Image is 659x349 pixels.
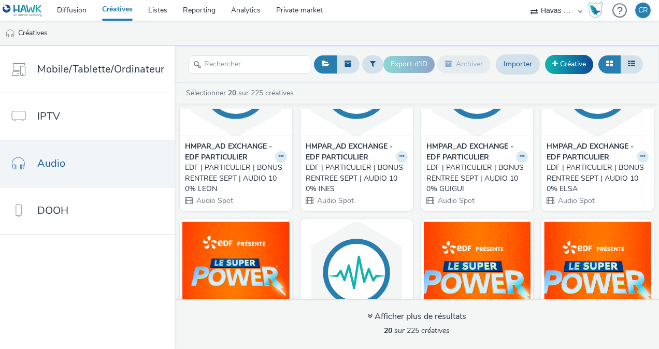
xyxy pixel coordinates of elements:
strong: 20 [228,88,236,98]
span: sur 225 créatives [384,326,450,336]
img: EDF | PARTICULIER | AVENGERS AOUT | AUDIO SPOTIFY v2 visual [424,222,531,323]
span: Audio Spot [195,196,233,206]
strong: 20 [384,326,392,336]
div: Afficher plus de résultats [367,311,466,323]
a: EDF | PARTICULIER | BONUS RENTREE SEPT | AUDIO 100% GUIGUI [426,163,528,194]
span: Audio Spot [557,196,595,206]
strong: HMPAR_AD EXCHANGE - EDF PARTICULIER [185,141,273,163]
a: EDF | PARTICULIER | BONUS RENTREE SEPT | AUDIO 100% LEON [185,163,287,194]
input: Rechercher... [188,55,311,74]
span: Mobile/Tablette/Ordinateur [37,62,164,77]
strong: HMPAR_AD EXCHANGE - EDF PARTICULIER [426,141,514,163]
img: EDF | PARTICULIER | AVENGERS AOUT | AUDIO DEEZER visual [182,222,290,323]
div: EDF | PARTICULIER | BONUS RENTREE SEPT | AUDIO 100% ELSA [547,163,644,194]
div: EDF | PARTICULIER | BONUS RENTREE SEPT | AUDIO 100% GUIGUI [426,163,524,194]
img: Hawk Academy [588,2,603,19]
div: EDF | PARTICULIER | BONUS RENTREE SEPT | AUDIO 100% INES [306,163,404,194]
a: Sélectionner sur 225 créatives [185,88,298,98]
button: Archiver [437,55,491,73]
a: EDF | PARTICULIER | BONUS RENTREE SEPT | AUDIO 100% INES [306,163,408,194]
img: audio [5,28,16,39]
img: undefined Logo [3,4,42,17]
img: EDF | PARTICULIER | AVENGERS AOUT | AUDIO SPOTIFY visual [544,222,651,323]
button: Liste [620,55,643,73]
a: Créative [545,55,593,74]
div: CR [638,3,648,18]
a: Hawk Academy [588,2,607,19]
button: Grille [598,55,621,73]
span: IPTV [37,109,60,124]
div: EDF | PARTICULIER | BONUS RENTREE SEPT | AUDIO 100% LEON [185,163,283,194]
span: Audio Spot [437,196,475,206]
span: DOOH [37,203,68,218]
img: EDF | PARTICULIER | AVENGERS AOUT | AUDIO 100% v2 visual [303,222,410,323]
button: Export d'ID [383,56,435,72]
span: Audio Spot [316,196,354,206]
span: Audio [37,156,65,171]
a: Importer [496,54,540,74]
a: EDF | PARTICULIER | BONUS RENTREE SEPT | AUDIO 100% ELSA [547,163,649,194]
strong: HMPAR_AD EXCHANGE - EDF PARTICULIER [547,141,634,163]
strong: HMPAR_AD EXCHANGE - EDF PARTICULIER [306,141,393,163]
